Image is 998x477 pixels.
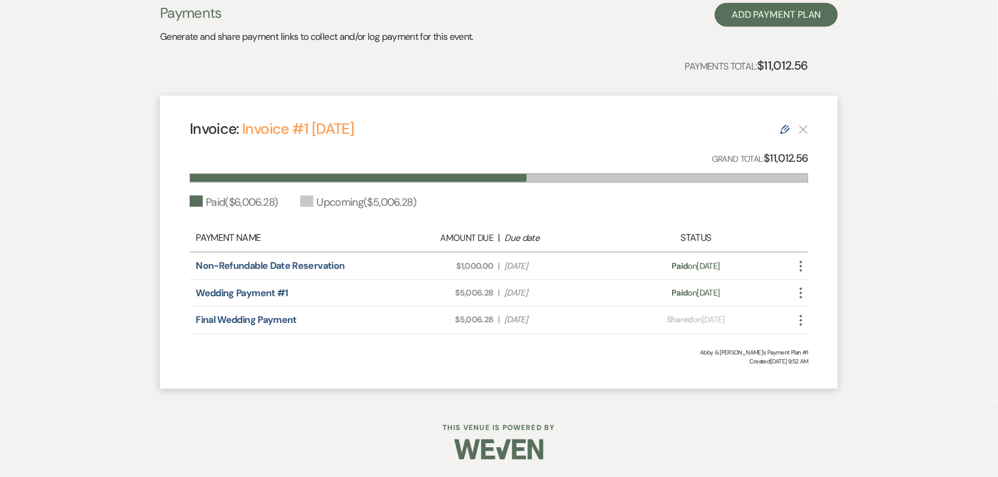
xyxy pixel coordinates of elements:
div: on [DATE] [620,287,772,299]
img: Weven Logo [454,429,544,470]
span: Created: [DATE] 9:52 AM [190,357,808,366]
div: Paid ( $6,006.28 ) [190,194,278,211]
div: Due date [505,231,614,245]
div: Payment Name [196,231,378,245]
div: on [DATE] [620,260,772,272]
span: [DATE] [504,287,614,299]
span: Shared [667,315,693,325]
div: Abby & [PERSON_NAME]'s Payment Plan #1 [190,349,808,357]
div: Status [620,231,772,245]
div: Amount Due [384,231,493,245]
button: Add Payment Plan [715,3,838,27]
p: Payments Total: [685,56,808,75]
button: This payment plan cannot be deleted because it contains links that have been paid through Weven’s... [799,124,808,134]
strong: $11,012.56 [757,58,808,73]
p: Generate and share payment links to collect and/or log payment for this event. [160,29,473,45]
h3: Payments [160,3,473,23]
span: $5,006.28 [384,287,494,299]
span: Paid [672,287,688,298]
a: Invoice #1 [DATE] [242,119,354,139]
span: $1,000.00 [384,260,494,272]
div: | [378,231,620,245]
a: Non-Refundable Date Reservation [196,259,344,272]
span: | [498,260,500,272]
a: Final Wedding Payment [196,314,297,327]
span: Paid [672,261,688,271]
p: Grand Total: [712,150,808,167]
span: [DATE] [504,260,614,272]
div: on [DATE] [620,314,772,327]
span: | [498,287,500,299]
span: | [498,314,500,327]
span: [DATE] [504,314,614,327]
strong: $11,012.56 [764,151,808,165]
div: Upcoming ( $5,006.28 ) [300,194,416,211]
a: Wedding Payment #1 [196,287,288,299]
h4: Invoice: [190,118,354,139]
span: $5,006.28 [384,314,494,327]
